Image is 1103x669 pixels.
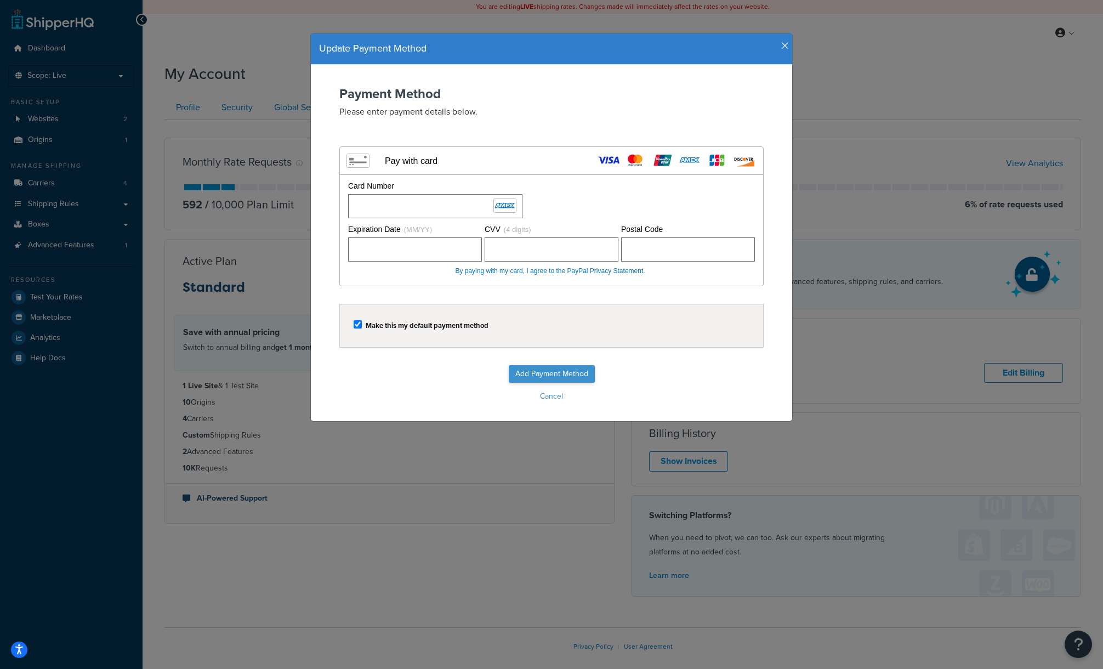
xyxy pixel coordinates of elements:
p: Please enter payment details below. [339,105,764,118]
div: Expiration Date [348,224,482,235]
div: Pay with card [385,156,437,166]
label: Make this my default payment method [366,321,488,330]
button: Cancel [322,388,781,405]
input: Add Payment Method [509,365,595,383]
iframe: Secure Credit Card Frame - Expiration Date [353,238,477,261]
h2: Payment Method [339,87,764,101]
h4: Update Payment Method [319,42,784,56]
span: (MM/YY) [404,225,432,234]
iframe: Secure Credit Card Frame - Credit Card Number [353,195,518,218]
div: Card Number [348,181,522,192]
a: By paying with my card, I agree to the PayPal Privacy Statement. [455,267,645,275]
div: Postal Code [621,224,755,235]
div: CVV [485,224,618,235]
span: (4 digits) [504,225,531,234]
iframe: Secure Credit Card Frame - Postal Code [626,238,750,261]
iframe: Secure Credit Card Frame - CVV [490,238,613,261]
